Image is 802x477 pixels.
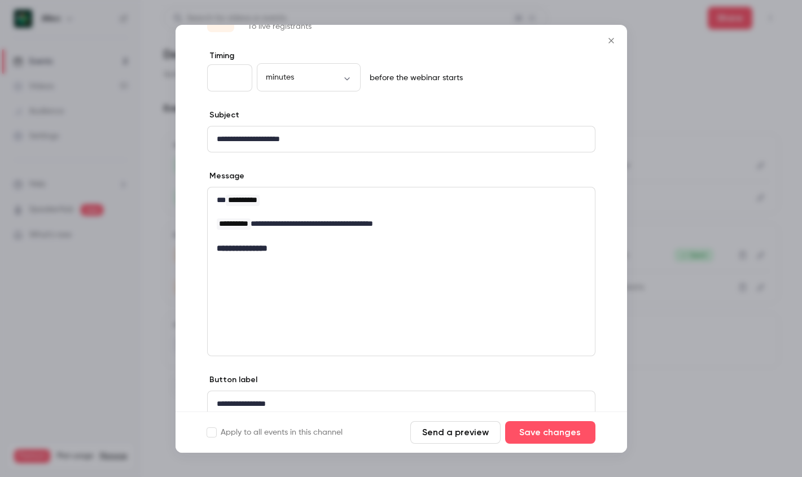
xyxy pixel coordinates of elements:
div: editor [208,187,595,262]
label: Subject [207,110,239,121]
label: Timing [207,50,595,62]
p: before the webinar starts [365,72,463,84]
button: Close [600,29,623,52]
button: Save changes [505,421,595,444]
div: minutes [257,72,361,83]
p: To live registrants [248,21,334,32]
label: Button label [207,374,257,386]
div: editor [208,391,595,417]
label: Apply to all events in this channel [207,427,343,438]
label: Message [207,170,244,182]
button: Send a preview [410,421,501,444]
div: editor [208,126,595,152]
